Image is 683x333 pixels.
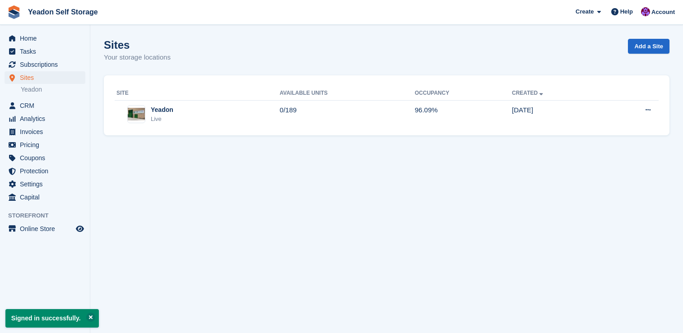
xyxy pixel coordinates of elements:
td: 96.09% [415,100,512,128]
a: Yeadon [21,85,85,94]
span: Settings [20,178,74,190]
img: stora-icon-8386f47178a22dfd0bd8f6a31ec36ba5ce8667c1dd55bd0f319d3a0aa187defe.svg [7,5,21,19]
p: Your storage locations [104,52,171,63]
a: menu [5,112,85,125]
a: Preview store [74,223,85,234]
span: Online Store [20,222,74,235]
a: menu [5,222,85,235]
a: menu [5,58,85,71]
a: menu [5,125,85,138]
span: Capital [20,191,74,203]
td: 0/189 [280,100,415,128]
th: Site [115,86,280,101]
a: menu [5,191,85,203]
span: Pricing [20,139,74,151]
p: Signed in successfully. [5,309,99,328]
div: Yeadon [151,105,173,115]
a: menu [5,71,85,84]
span: Account [651,8,675,17]
span: Subscriptions [20,58,74,71]
span: CRM [20,99,74,112]
span: Invoices [20,125,74,138]
a: Add a Site [628,39,669,54]
span: Storefront [8,211,90,220]
span: Create [576,7,594,16]
a: menu [5,99,85,112]
div: Live [151,115,173,124]
h1: Sites [104,39,171,51]
td: [DATE] [512,100,605,128]
img: Image of Yeadon site [128,108,145,121]
a: menu [5,45,85,58]
span: Sites [20,71,74,84]
a: menu [5,178,85,190]
a: menu [5,165,85,177]
th: Available Units [280,86,415,101]
span: Analytics [20,112,74,125]
a: Created [512,90,545,96]
span: Help [620,7,633,16]
img: Andy Sowerby [641,7,650,16]
span: Coupons [20,152,74,164]
a: menu [5,152,85,164]
a: Yeadon Self Storage [24,5,102,19]
span: Protection [20,165,74,177]
a: menu [5,139,85,151]
a: menu [5,32,85,45]
span: Tasks [20,45,74,58]
th: Occupancy [415,86,512,101]
span: Home [20,32,74,45]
